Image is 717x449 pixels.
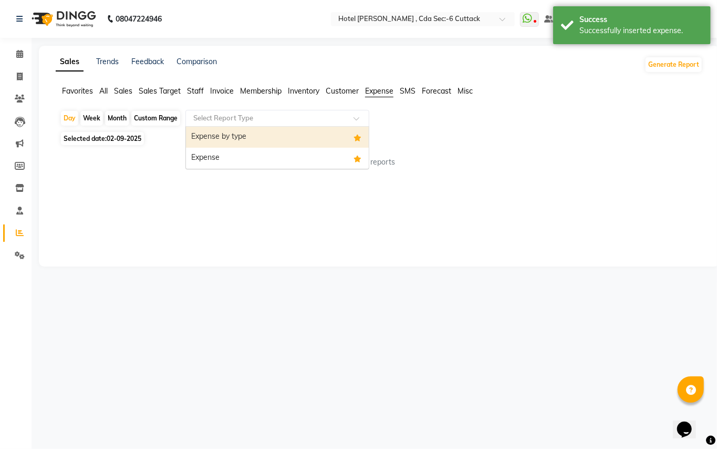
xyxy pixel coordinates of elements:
[240,86,282,96] span: Membership
[139,86,181,96] span: Sales Target
[458,86,473,96] span: Misc
[422,86,451,96] span: Forecast
[27,4,99,34] img: logo
[288,86,319,96] span: Inventory
[186,148,369,169] div: Expense
[80,111,103,126] div: Week
[61,111,78,126] div: Day
[56,53,84,72] a: Sales
[579,14,703,25] div: Success
[185,126,369,169] ng-dropdown-panel: Options list
[114,86,132,96] span: Sales
[354,152,361,165] span: Added to Favorites
[210,86,234,96] span: Invoice
[62,86,93,96] span: Favorites
[107,135,141,142] span: 02-09-2025
[365,86,393,96] span: Expense
[131,111,180,126] div: Custom Range
[187,86,204,96] span: Staff
[673,407,706,438] iframe: chat widget
[354,131,361,144] span: Added to Favorites
[359,157,396,168] span: No reports
[61,132,144,145] span: Selected date:
[186,127,369,148] div: Expense by type
[176,57,217,66] a: Comparison
[326,86,359,96] span: Customer
[131,57,164,66] a: Feedback
[105,111,129,126] div: Month
[579,25,703,36] div: Successfully inserted expense.
[99,86,108,96] span: All
[646,57,702,72] button: Generate Report
[96,57,119,66] a: Trends
[400,86,415,96] span: SMS
[116,4,162,34] b: 08047224946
